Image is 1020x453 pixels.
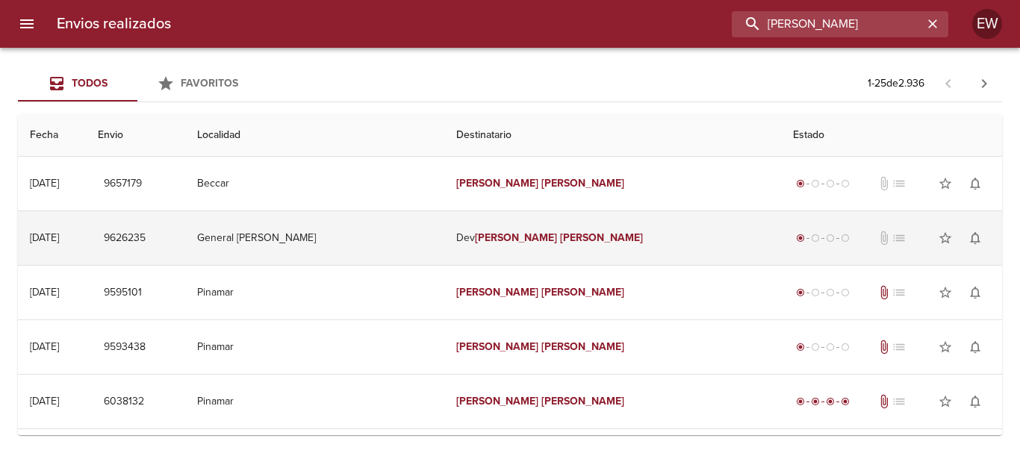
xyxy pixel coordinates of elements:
button: Activar notificaciones [960,332,990,362]
button: Activar notificaciones [960,278,990,307]
span: No tiene pedido asociado [892,285,907,300]
em: [PERSON_NAME] [456,286,539,299]
th: Estado [781,114,1002,157]
span: Tiene documentos adjuntos [877,340,892,354]
em: [PERSON_NAME] [456,177,539,190]
span: notifications_none [968,176,983,191]
span: radio_button_unchecked [811,288,820,297]
span: radio_button_unchecked [811,343,820,352]
button: 9626235 [98,225,152,252]
td: Pinamar [185,375,444,428]
span: No tiene pedido asociado [892,340,907,354]
em: [PERSON_NAME] [475,231,558,244]
span: radio_button_checked [841,397,850,406]
div: Generado [793,176,853,191]
td: Dev [444,211,782,265]
div: Generado [793,231,853,246]
button: 6038132 [98,388,150,416]
span: 9595101 [104,284,142,302]
span: radio_button_checked [796,179,805,188]
th: Destinatario [444,114,782,157]
div: Abrir información de usuario [972,9,1002,39]
span: radio_button_checked [796,343,805,352]
span: notifications_none [968,231,983,246]
em: [PERSON_NAME] [541,286,624,299]
div: [DATE] [30,286,59,299]
span: radio_button_unchecked [841,179,850,188]
div: [DATE] [30,231,59,244]
span: No tiene pedido asociado [892,394,907,409]
div: [DATE] [30,177,59,190]
th: Localidad [185,114,444,157]
span: star_border [938,285,953,300]
span: No tiene pedido asociado [892,176,907,191]
em: [PERSON_NAME] [541,340,624,353]
span: 9657179 [104,175,142,193]
span: star_border [938,394,953,409]
span: Tiene documentos adjuntos [877,394,892,409]
button: Agregar a favoritos [930,278,960,307]
td: General [PERSON_NAME] [185,211,444,265]
span: radio_button_checked [796,288,805,297]
td: Pinamar [185,320,444,374]
span: 9626235 [104,229,146,248]
th: Fecha [18,114,86,157]
div: EW [972,9,1002,39]
em: [PERSON_NAME] [541,395,624,407]
span: radio_button_unchecked [826,288,835,297]
div: Generado [793,285,853,300]
button: Activar notificaciones [960,223,990,253]
span: notifications_none [968,394,983,409]
p: 1 - 25 de 2.936 [868,76,924,91]
button: 9595101 [98,279,148,307]
td: Pinamar [185,266,444,319]
h6: Envios realizados [57,12,171,36]
button: Agregar a favoritos [930,332,960,362]
span: No tiene pedido asociado [892,231,907,246]
span: radio_button_unchecked [841,288,850,297]
span: notifications_none [968,340,983,354]
span: radio_button_unchecked [841,234,850,243]
span: notifications_none [968,285,983,300]
span: radio_button_checked [811,397,820,406]
button: Agregar a favoritos [930,387,960,416]
button: Activar notificaciones [960,169,990,199]
button: menu [9,6,45,42]
span: star_border [938,231,953,246]
em: [PERSON_NAME] [560,231,643,244]
span: Favoritos [181,77,238,90]
button: Agregar a favoritos [930,223,960,253]
button: 9657179 [98,170,148,198]
span: No tiene documentos adjuntos [877,231,892,246]
span: Pagina anterior [930,75,966,90]
span: radio_button_unchecked [811,234,820,243]
span: star_border [938,176,953,191]
div: Tabs Envios [18,66,257,101]
span: radio_button_unchecked [826,343,835,352]
span: radio_button_checked [796,234,805,243]
span: Todos [72,77,108,90]
div: [DATE] [30,340,59,353]
button: Agregar a favoritos [930,169,960,199]
em: [PERSON_NAME] [541,177,624,190]
button: 9593438 [98,334,152,361]
button: Activar notificaciones [960,387,990,416]
input: buscar [732,11,923,37]
span: radio_button_checked [826,397,835,406]
span: Tiene documentos adjuntos [877,285,892,300]
span: Pagina siguiente [966,66,1002,101]
th: Envio [86,114,186,157]
td: Beccar [185,157,444,210]
span: No tiene documentos adjuntos [877,176,892,191]
div: [DATE] [30,395,59,407]
span: 9593438 [104,338,146,357]
div: Entregado [793,394,853,409]
em: [PERSON_NAME] [456,340,539,353]
span: radio_button_unchecked [841,343,850,352]
em: [PERSON_NAME] [456,395,539,407]
span: 6038132 [104,393,144,411]
span: radio_button_unchecked [811,179,820,188]
span: radio_button_unchecked [826,234,835,243]
span: radio_button_unchecked [826,179,835,188]
span: star_border [938,340,953,354]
